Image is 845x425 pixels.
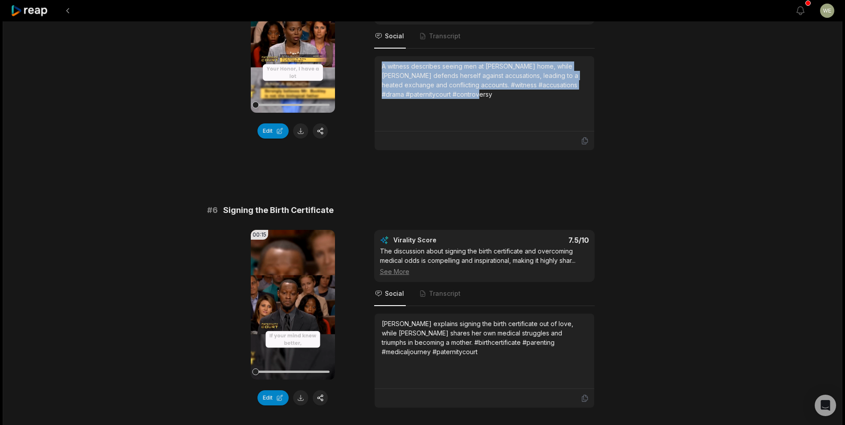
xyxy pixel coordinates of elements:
div: A witness describes seeing men at [PERSON_NAME] home, while [PERSON_NAME] defends herself against... [382,61,587,99]
nav: Tabs [374,282,595,306]
span: Social [385,32,404,41]
span: Transcript [429,289,461,298]
div: 7.5 /10 [493,236,589,245]
div: Open Intercom Messenger [815,395,836,416]
span: Transcript [429,32,461,41]
div: [PERSON_NAME] explains signing the birth certificate out of love, while [PERSON_NAME] shares her ... [382,319,587,356]
button: Edit [257,390,289,405]
video: Your browser does not support mp4 format. [251,230,335,380]
span: Signing the Birth Certificate [223,204,334,217]
span: Social [385,289,404,298]
nav: Tabs [374,25,595,49]
div: The discussion about signing the birth certificate and overcoming medical odds is compelling and ... [380,246,589,276]
div: Virality Score [393,236,489,245]
button: Edit [257,123,289,139]
span: # 6 [207,204,218,217]
div: See More [380,267,589,276]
